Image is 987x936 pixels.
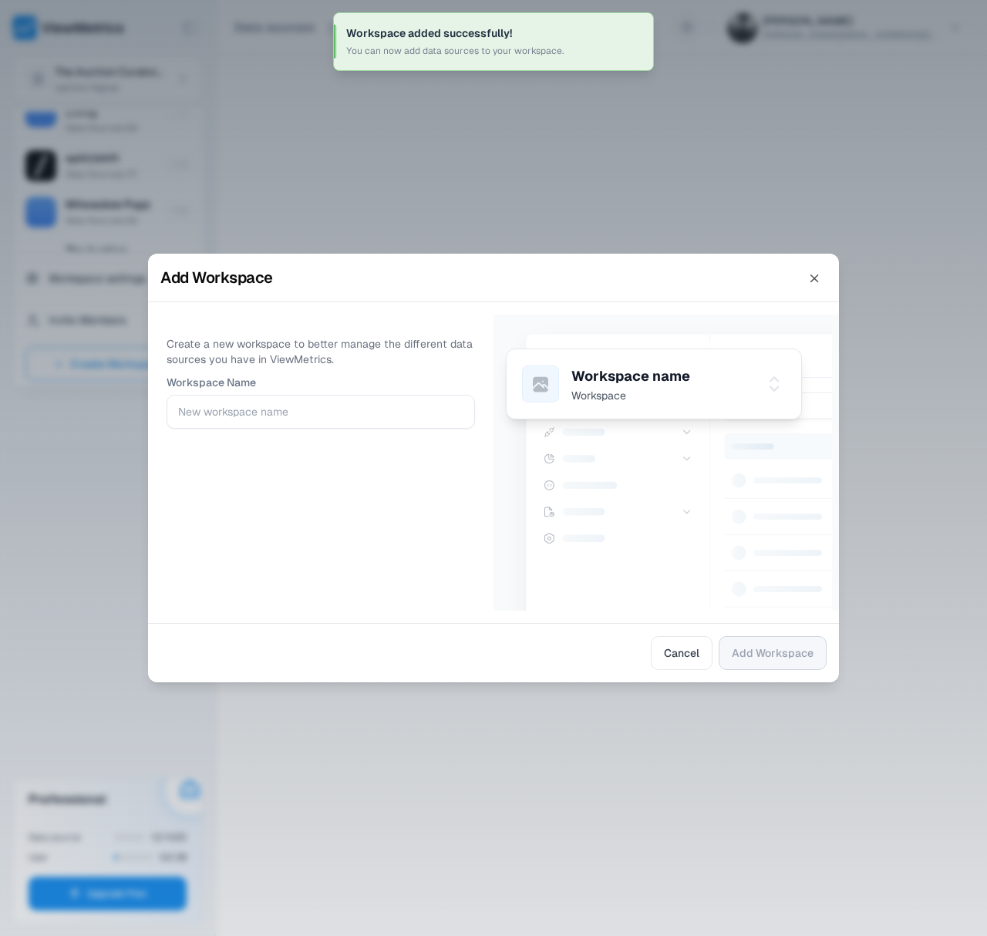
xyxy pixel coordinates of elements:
[571,365,750,388] p: Workspace name
[346,25,564,41] div: Workspace added successfully!
[487,305,832,779] img: Loading dashboard illustration
[346,44,564,58] div: You can now add data sources to your workspace.
[167,375,256,389] label: Workspace Name
[167,336,475,367] p: Create a new workspace to better manage the different data sources you have in ViewMetrics.
[571,388,750,403] p: Workspace
[664,644,699,662] span: Cancel
[651,636,712,670] button: Cancel
[148,254,839,301] h2: Add Workspace
[178,401,463,423] input: New workspace name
